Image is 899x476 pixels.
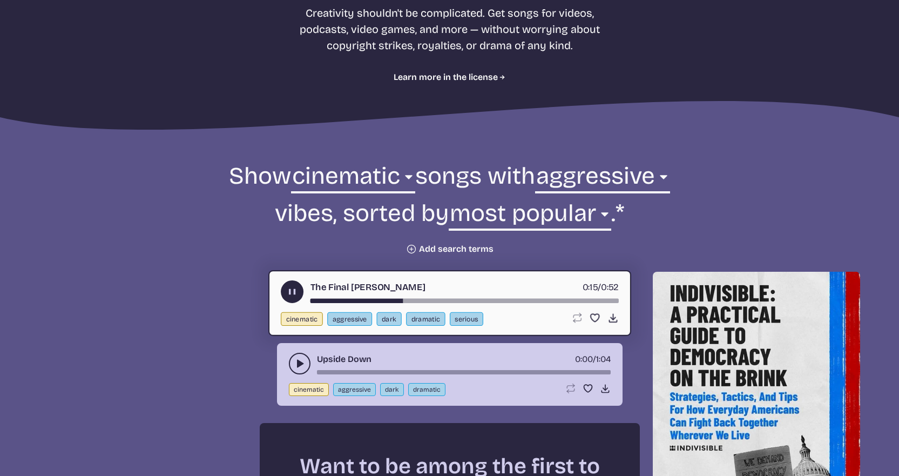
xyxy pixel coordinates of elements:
div: / [575,353,611,366]
p: Creativity shouldn't be complicated. Get songs for videos, podcasts, video games, and more — with... [294,5,605,53]
button: Favorite [589,312,600,324]
button: dark [376,312,401,326]
div: / [582,280,618,294]
button: dramatic [406,312,445,326]
button: play-pause toggle [281,280,303,303]
div: song-time-bar [310,299,618,303]
span: timer [575,354,593,364]
span: 1:04 [596,354,611,364]
button: play-pause toggle [289,353,310,374]
button: Add search terms [406,244,494,254]
a: Learn more in the license [394,71,505,84]
div: song-time-bar [317,370,611,374]
a: The Final [PERSON_NAME] [310,280,425,294]
button: dramatic [408,383,445,396]
button: serious [450,312,483,326]
button: aggressive [333,383,376,396]
button: dark [380,383,404,396]
select: vibe [535,160,670,198]
button: cinematic [281,312,323,326]
button: Loop [571,312,582,324]
button: Loop [565,383,576,394]
select: sorting [449,198,611,235]
span: timer [582,281,597,292]
a: Upside Down [317,353,371,366]
span: 0:52 [601,281,619,292]
select: genre [291,160,415,198]
button: aggressive [327,312,372,326]
button: Favorite [583,383,593,394]
button: cinematic [289,383,329,396]
form: Show songs with vibes, sorted by . [156,160,743,254]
